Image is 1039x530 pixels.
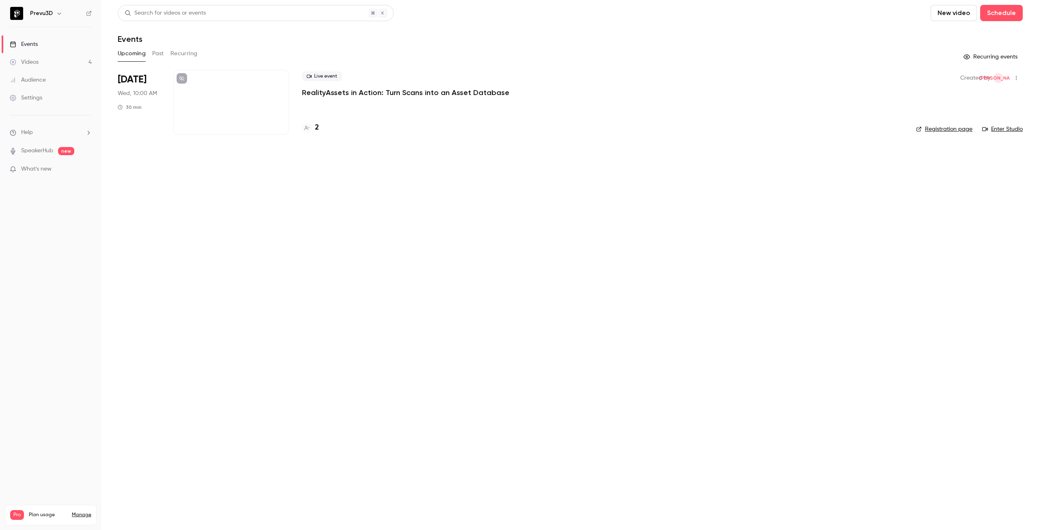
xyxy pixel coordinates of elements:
div: Videos [10,58,39,66]
div: Oct 22 Wed, 10:00 AM (America/Toronto) [118,70,160,135]
a: 2 [302,122,319,133]
span: What's new [21,165,52,173]
span: Live event [302,71,342,81]
h1: Events [118,34,142,44]
div: Settings [10,94,42,102]
button: Schedule [980,5,1023,21]
span: Julie Osmond [994,73,1003,83]
span: Wed, 10:00 AM [118,89,157,97]
a: RealityAssets in Action: Turn Scans into an Asset Database [302,88,509,97]
div: Events [10,40,38,48]
iframe: Noticeable Trigger [82,166,92,173]
div: Search for videos or events [125,9,206,17]
span: new [58,147,74,155]
a: Enter Studio [982,125,1023,133]
a: Registration page [916,125,972,133]
button: Recurring events [960,50,1023,63]
span: [DATE] [118,73,147,86]
span: Created by [960,73,990,83]
img: Prevu3D [10,7,23,20]
h6: Prevu3D [30,9,53,17]
span: [PERSON_NAME] [979,73,1018,83]
span: Plan usage [29,512,67,518]
button: New video [931,5,977,21]
span: Help [21,128,33,137]
a: Manage [72,512,91,518]
div: Audience [10,76,46,84]
button: Past [152,47,164,60]
h4: 2 [315,122,319,133]
span: Pro [10,510,24,520]
div: 30 min [118,104,142,110]
button: Recurring [170,47,198,60]
a: SpeakerHub [21,147,53,155]
li: help-dropdown-opener [10,128,92,137]
button: Upcoming [118,47,146,60]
